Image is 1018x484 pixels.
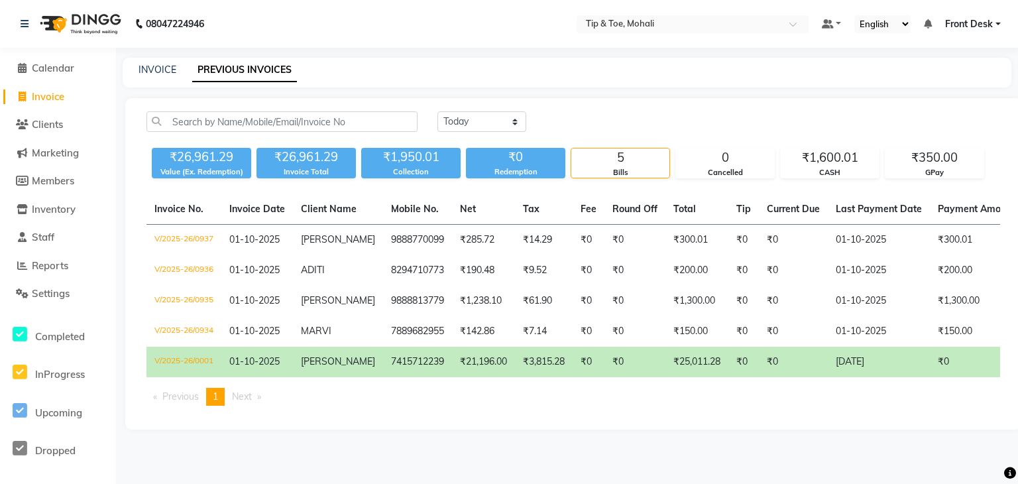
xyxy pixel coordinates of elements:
td: ₹0 [728,347,759,377]
a: PREVIOUS INVOICES [192,58,297,82]
a: Marketing [3,146,113,161]
span: Round Off [612,203,657,215]
img: logo [34,5,125,42]
div: CASH [781,167,879,178]
span: Total [673,203,696,215]
span: Calendar [32,62,74,74]
span: Staff [32,231,54,243]
td: ₹0 [604,316,665,347]
td: ₹14.29 [515,225,573,256]
td: V/2025-26/0001 [146,347,221,377]
div: ₹0 [466,148,565,166]
td: ₹0 [728,225,759,256]
div: ₹1,950.01 [361,148,461,166]
a: Staff [3,230,113,245]
span: Clients [32,118,63,131]
td: ₹300.01 [665,225,728,256]
td: 01-10-2025 [828,255,930,286]
td: 9888770099 [383,225,452,256]
td: ₹0 [573,255,604,286]
a: Invoice [3,90,113,105]
nav: Pagination [146,388,1000,406]
span: Fee [581,203,596,215]
td: ₹0 [573,286,604,316]
td: ₹0 [728,316,759,347]
div: GPay [885,167,984,178]
span: Reports [32,259,68,272]
td: 01-10-2025 [828,286,930,316]
a: Inventory [3,202,113,217]
span: 01-10-2025 [229,233,280,245]
td: ₹0 [573,316,604,347]
span: Tax [523,203,539,215]
div: Bills [571,167,669,178]
td: [DATE] [828,347,930,377]
div: ₹26,961.29 [152,148,251,166]
a: Clients [3,117,113,133]
span: Front Desk [945,17,993,31]
span: ADITI [301,264,325,276]
td: ₹0 [604,286,665,316]
span: Current Due [767,203,820,215]
td: ₹7.14 [515,316,573,347]
td: V/2025-26/0936 [146,255,221,286]
td: 7889682955 [383,316,452,347]
a: Calendar [3,61,113,76]
span: 01-10-2025 [229,294,280,306]
td: ₹0 [759,255,828,286]
span: Next [232,391,252,402]
span: 1 [213,391,218,402]
a: Members [3,174,113,189]
td: V/2025-26/0935 [146,286,221,316]
span: Mobile No. [391,203,439,215]
span: Invoice [32,90,64,103]
span: 01-10-2025 [229,355,280,367]
td: ₹3,815.28 [515,347,573,377]
td: ₹142.86 [452,316,515,347]
span: Tip [736,203,751,215]
span: Members [32,174,74,187]
b: 08047224946 [146,5,204,42]
td: ₹25,011.28 [665,347,728,377]
td: ₹0 [728,255,759,286]
span: Net [460,203,476,215]
span: MARVI [301,325,331,337]
td: 8294710773 [383,255,452,286]
div: ₹350.00 [885,149,984,167]
td: ₹1,300.00 [665,286,728,316]
span: Previous [162,391,199,402]
span: Client Name [301,203,357,215]
span: Invoice No. [154,203,203,215]
td: ₹0 [604,255,665,286]
span: 01-10-2025 [229,264,280,276]
td: 01-10-2025 [828,225,930,256]
div: 0 [676,149,774,167]
div: ₹26,961.29 [256,148,356,166]
span: Marketing [32,147,79,159]
div: ₹1,600.01 [781,149,879,167]
div: Cancelled [676,167,774,178]
td: ₹150.00 [665,316,728,347]
span: Completed [35,330,85,343]
td: ₹0 [604,347,665,377]
div: Invoice Total [256,166,356,178]
a: Reports [3,259,113,274]
a: INVOICE [139,64,176,76]
td: 9888813779 [383,286,452,316]
span: InProgress [35,368,85,381]
div: Collection [361,166,461,178]
span: [PERSON_NAME] [301,355,375,367]
td: ₹0 [759,225,828,256]
span: Invoice Date [229,203,285,215]
td: ₹0 [573,347,604,377]
td: ₹0 [759,347,828,377]
td: ₹190.48 [452,255,515,286]
span: Settings [32,287,70,300]
td: ₹285.72 [452,225,515,256]
td: ₹61.90 [515,286,573,316]
span: Upcoming [35,406,82,419]
td: ₹9.52 [515,255,573,286]
td: ₹0 [728,286,759,316]
span: Inventory [32,203,76,215]
td: ₹0 [573,225,604,256]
